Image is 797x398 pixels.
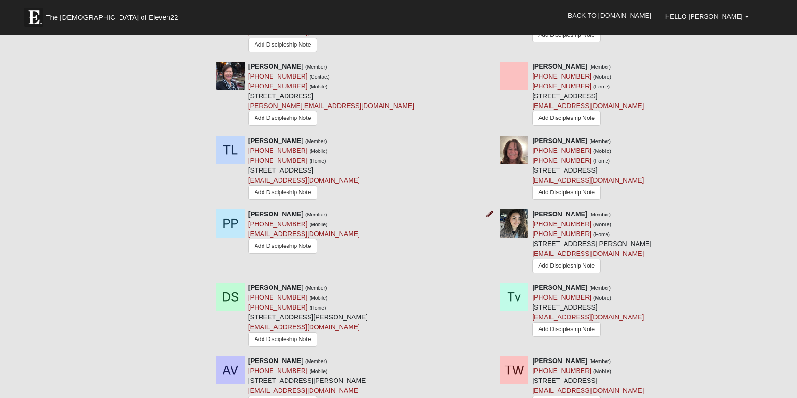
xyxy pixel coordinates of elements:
strong: [PERSON_NAME] [248,357,303,365]
a: [PHONE_NUMBER] [248,157,308,164]
a: [PHONE_NUMBER] [248,72,308,80]
a: [EMAIL_ADDRESS][DOMAIN_NAME] [532,250,644,257]
span: The [DEMOGRAPHIC_DATA] of Eleven22 [46,13,178,22]
small: (Member) [590,138,611,144]
div: [STREET_ADDRESS][PERSON_NAME] [248,283,368,349]
strong: [PERSON_NAME] [532,63,587,70]
a: [PHONE_NUMBER] [532,147,591,154]
a: Add Discipleship Note [248,38,317,52]
div: [STREET_ADDRESS] [532,283,644,339]
a: [EMAIL_ADDRESS][DOMAIN_NAME] [532,176,644,184]
small: (Mobile) [593,222,611,227]
strong: [PERSON_NAME] [248,284,303,291]
small: (Member) [590,358,611,364]
small: (Mobile) [593,74,611,80]
a: Add Discipleship Note [248,332,317,347]
small: (Member) [590,64,611,70]
a: Back to [DOMAIN_NAME] [561,4,658,27]
a: [EMAIL_ADDRESS][DOMAIN_NAME] [532,102,644,110]
a: Add Discipleship Note [532,322,601,337]
a: [PHONE_NUMBER] [248,303,308,311]
a: Add Discipleship Note [532,185,601,200]
small: (Home) [593,231,610,237]
small: (Home) [593,84,610,89]
a: Add Discipleship Note [248,111,317,126]
small: (Member) [590,212,611,217]
small: (Member) [305,358,327,364]
a: [PHONE_NUMBER] [532,230,591,238]
a: Add Discipleship Note [532,259,601,273]
small: (Home) [310,158,326,164]
a: Add Discipleship Note [248,239,317,254]
a: [EMAIL_ADDRESS][DOMAIN_NAME] [532,313,644,321]
a: [PHONE_NUMBER] [532,294,591,301]
a: Hello [PERSON_NAME] [658,5,756,28]
small: (Home) [593,158,610,164]
strong: [PERSON_NAME] [532,210,587,218]
small: (Mobile) [310,295,327,301]
a: [PHONE_NUMBER] [248,82,308,90]
strong: [PERSON_NAME] [532,357,587,365]
span: Hello [PERSON_NAME] [665,13,743,20]
a: [PHONE_NUMBER] [532,157,591,164]
a: [EMAIL_ADDRESS][DOMAIN_NAME] [248,230,360,238]
a: [PHONE_NUMBER] [248,294,308,301]
a: [PHONE_NUMBER] [532,220,591,228]
a: [PHONE_NUMBER] [532,72,591,80]
small: (Home) [310,305,326,310]
small: (Member) [305,212,327,217]
small: (Member) [590,285,611,291]
strong: [PERSON_NAME] [248,210,303,218]
a: [PERSON_NAME][EMAIL_ADDRESS][DOMAIN_NAME] [248,102,414,110]
small: (Member) [305,138,327,144]
a: Add Discipleship Note [248,185,317,200]
strong: [PERSON_NAME] [532,137,587,144]
strong: [PERSON_NAME] [248,63,303,70]
small: (Mobile) [310,222,327,227]
small: (Mobile) [593,295,611,301]
small: (Member) [305,285,327,291]
small: (Contact) [310,74,330,80]
div: [STREET_ADDRESS][PERSON_NAME] [532,209,652,276]
strong: [PERSON_NAME] [532,284,587,291]
small: (Mobile) [593,368,611,374]
a: [PHONE_NUMBER] [248,367,308,374]
small: (Mobile) [310,148,327,154]
a: [PHONE_NUMBER] [532,367,591,374]
a: [PHONE_NUMBER] [532,82,591,90]
a: [EMAIL_ADDRESS][DOMAIN_NAME] [248,176,360,184]
strong: [PERSON_NAME] [248,137,303,144]
a: The [DEMOGRAPHIC_DATA] of Eleven22 [20,3,208,27]
small: (Mobile) [310,84,327,89]
a: [PHONE_NUMBER] [248,147,308,154]
div: [STREET_ADDRESS] [248,136,360,202]
a: [PHONE_NUMBER] [248,220,308,228]
a: [EMAIL_ADDRESS][DOMAIN_NAME] [248,29,360,36]
img: Eleven22 logo [24,8,43,27]
a: Add Discipleship Note [532,111,601,126]
a: [EMAIL_ADDRESS][DOMAIN_NAME] [248,323,360,331]
small: (Member) [305,64,327,70]
small: (Mobile) [310,368,327,374]
div: [STREET_ADDRESS] [532,62,644,128]
div: [STREET_ADDRESS] [248,62,414,129]
small: (Mobile) [593,148,611,154]
div: [STREET_ADDRESS] [532,136,644,202]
